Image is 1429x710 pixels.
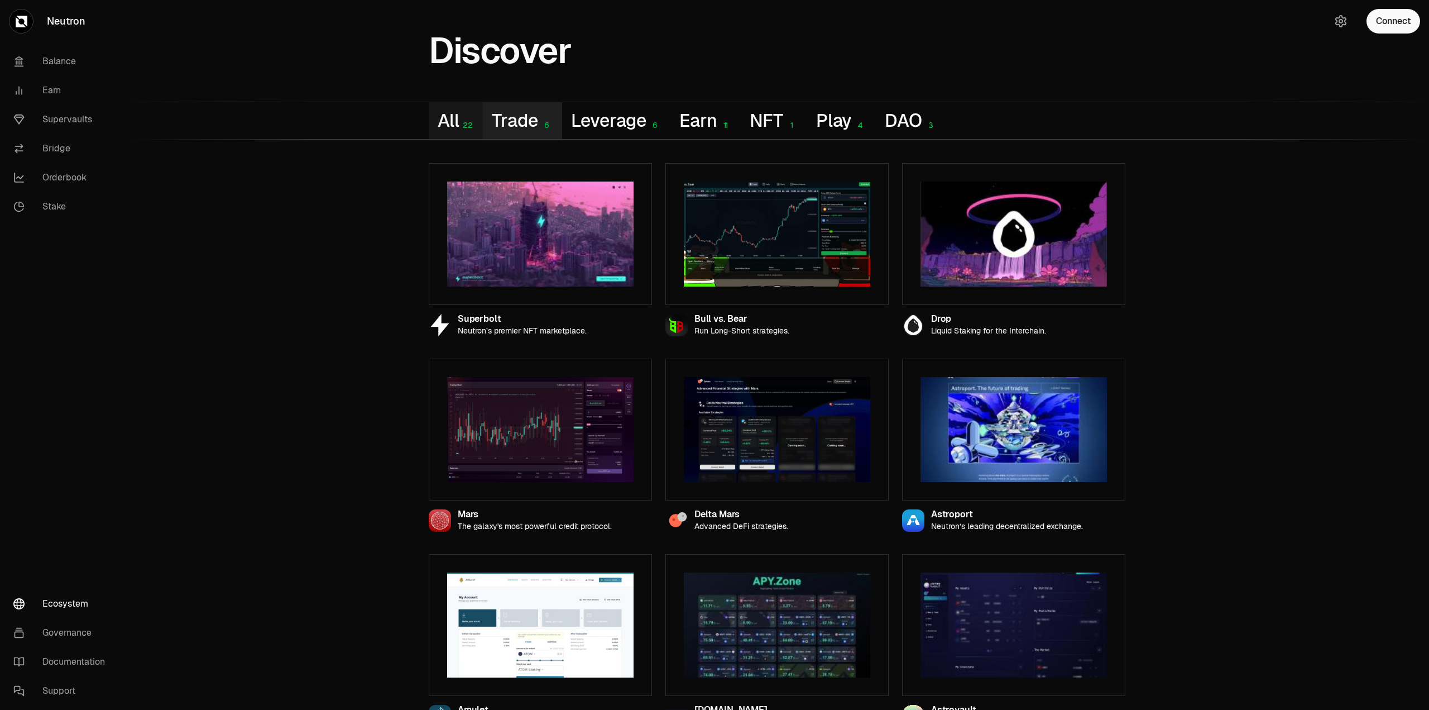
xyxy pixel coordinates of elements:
[931,315,1046,324] div: Drop
[4,105,121,134] a: Supervaults
[447,377,634,482] img: Mars preview image
[852,121,867,130] div: 4
[694,510,788,520] div: Delta Mars
[4,47,121,76] a: Balance
[741,102,807,139] button: NFT
[931,326,1046,336] p: Liquid Staking for the Interchain.
[783,121,798,130] div: 1
[4,589,121,618] a: Ecosystem
[4,192,121,221] a: Stake
[458,510,612,520] div: Mars
[4,134,121,163] a: Bridge
[684,182,870,287] img: Bull vs. Bear preview image
[931,522,1083,531] p: Neutron’s leading decentralized exchange.
[429,102,483,139] button: All
[4,163,121,192] a: Orderbook
[458,315,587,324] div: Superbolt
[694,315,789,324] div: Bull vs. Bear
[562,102,671,139] button: Leverage
[920,182,1107,287] img: Drop preview image
[458,522,612,531] p: The galaxy's most powerful credit protocol.
[459,121,474,130] div: 22
[922,121,937,130] div: 3
[1366,9,1420,34] button: Connect
[670,102,741,139] button: Earn
[429,36,571,66] h1: Discover
[684,377,870,482] img: Delta Mars preview image
[4,647,121,676] a: Documentation
[694,326,789,336] p: Run Long-Short strategies.
[538,121,553,130] div: 6
[717,121,732,130] div: 11
[447,573,634,678] img: Amulet preview image
[807,102,876,139] button: Play
[447,182,634,287] img: Superbolt preview image
[4,676,121,706] a: Support
[684,573,870,678] img: Apy.Zone preview image
[920,377,1107,482] img: Astroport preview image
[4,618,121,647] a: Governance
[694,522,788,531] p: Advanced DeFi strategies.
[920,573,1107,678] img: Astrovault preview image
[646,121,661,130] div: 6
[876,102,946,139] button: DAO
[458,326,587,336] p: Neutron’s premier NFT marketplace.
[4,76,121,105] a: Earn
[931,510,1083,520] div: Astroport
[483,102,562,139] button: Trade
